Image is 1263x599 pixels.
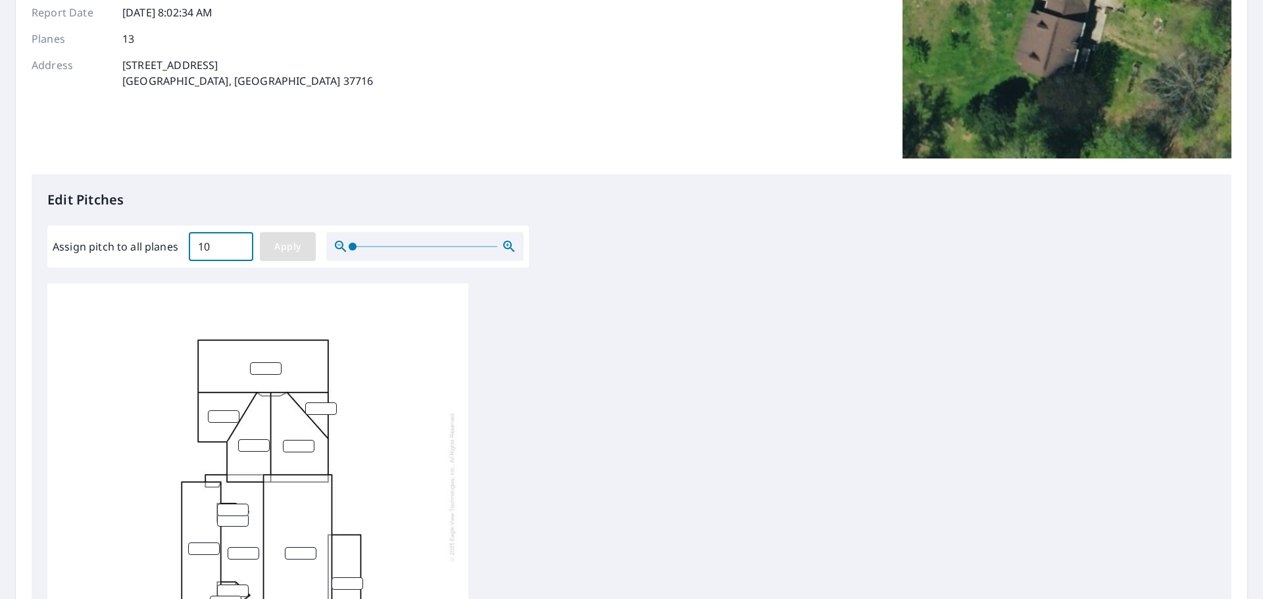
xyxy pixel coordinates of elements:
p: Edit Pitches [47,190,1216,210]
button: Apply [260,232,316,261]
p: [DATE] 8:02:34 AM [122,5,213,20]
p: Address [32,57,111,89]
p: Planes [32,31,111,47]
input: 00.0 [189,228,253,265]
span: Apply [270,239,305,255]
p: Report Date [32,5,111,20]
p: [STREET_ADDRESS] [GEOGRAPHIC_DATA], [GEOGRAPHIC_DATA] 37716 [122,57,373,89]
label: Assign pitch to all planes [53,239,178,254]
p: 13 [122,31,134,47]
